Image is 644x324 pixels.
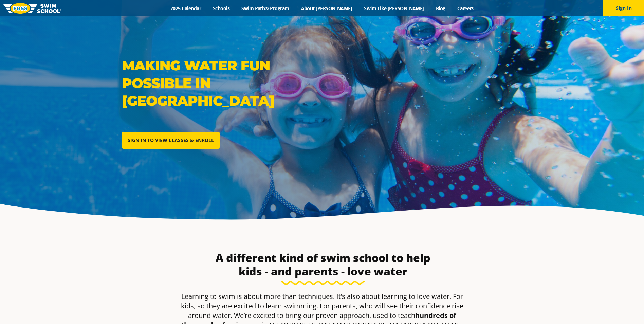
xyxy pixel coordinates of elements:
[207,5,236,12] a: Schools
[122,132,220,149] a: SIGN IN TO VIEW CLASSES & ENROLL
[451,5,479,12] a: Careers
[430,5,451,12] a: Blog
[204,251,442,278] h3: A different kind of swim school to help kids - and parents - love water
[122,57,319,110] p: Making water fun possible in [GEOGRAPHIC_DATA]
[165,5,207,12] a: 2025 Calendar
[236,5,295,12] a: Swim Path® Program
[3,3,61,14] img: FOSS Swim School Logo
[295,5,358,12] a: About [PERSON_NAME]
[358,5,430,12] a: Swim Like [PERSON_NAME]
